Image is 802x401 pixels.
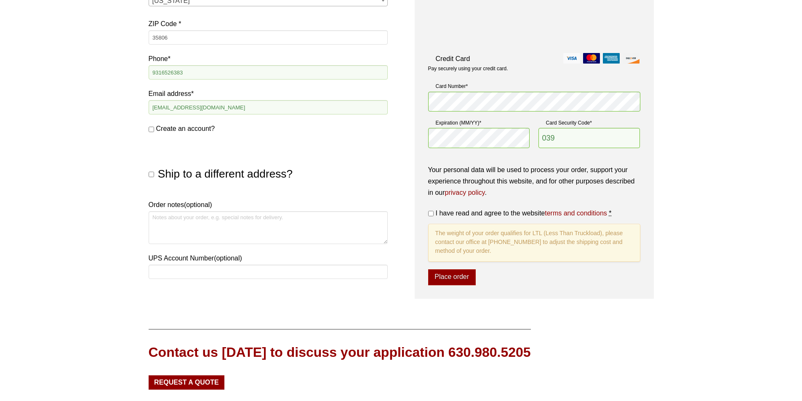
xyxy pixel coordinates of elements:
label: Phone [149,53,388,64]
div: Contact us [DATE] to discuss your application 630.980.5205 [149,343,531,362]
label: ZIP Code [149,18,388,29]
span: Create an account? [156,125,215,132]
input: Create an account? [149,127,154,132]
a: terms and conditions [545,210,607,217]
a: Request a Quote [149,375,225,390]
p: Your personal data will be used to process your order, support your experience throughout this we... [428,164,640,199]
input: I have read and agree to the websiteterms and conditions * [428,211,434,216]
label: Card Number [428,82,640,90]
span: (optional) [184,201,212,208]
a: privacy policy [445,189,485,196]
label: Email address [149,88,388,99]
img: mastercard [583,53,600,64]
button: Place order [428,269,476,285]
input: Ship to a different address? [149,172,154,177]
label: Credit Card [428,53,640,64]
label: Expiration (MM/YY) [428,119,530,127]
input: CSC [538,128,640,148]
label: Order notes [149,199,388,210]
p: Pay securely using your credit card. [428,65,640,72]
label: UPS Account Number [149,252,388,264]
span: (optional) [214,255,242,262]
img: amex [603,53,620,64]
img: visa [563,53,580,64]
p: The weight of your order qualifies for LTL (Less Than Truckload), please contact our office at [P... [428,224,640,262]
iframe: reCAPTCHA [428,9,556,42]
span: Request a Quote [154,379,219,386]
abbr: required [609,210,611,217]
img: discover [623,53,639,64]
span: I have read and agree to the website [436,210,607,217]
span: Ship to a different address? [158,167,293,180]
fieldset: Payment Info [428,79,640,155]
label: Card Security Code [538,119,640,127]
